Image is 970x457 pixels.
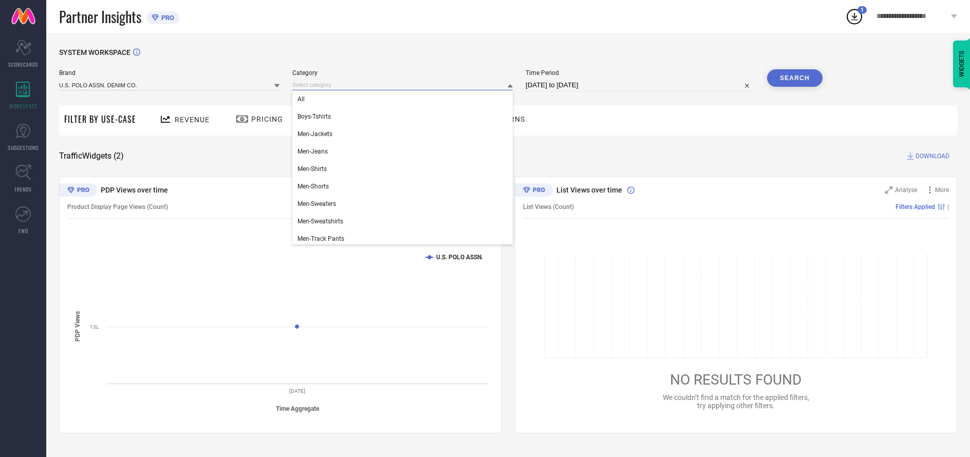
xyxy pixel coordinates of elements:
span: List Views over time [556,186,622,194]
span: | [947,203,949,211]
div: Men-Shirts [292,160,513,178]
span: SYSTEM WORKSPACE [59,48,130,56]
span: DOWNLOAD [916,151,949,161]
span: More [935,186,949,194]
div: Premium [59,183,97,199]
div: Men-Sweatshirts [292,213,513,230]
text: 13L [90,324,99,330]
span: We couldn’t find a match for the applied filters, try applying other filters. [663,393,809,410]
span: SCORECARDS [8,61,39,68]
span: Men-Shirts [297,165,327,173]
span: FWD [18,227,28,235]
span: List Views (Count) [523,203,574,211]
input: Select time period [526,79,754,91]
tspan: PDP Views [74,312,81,342]
span: Men-Track Pants [297,235,344,242]
span: Revenue [175,116,210,124]
span: Boys-Tshirts [297,113,331,120]
span: Pricing [251,115,283,123]
tspan: Time Aggregate [276,405,320,412]
span: PRO [159,14,174,22]
div: Open download list [845,7,864,26]
span: Partner Insights [59,6,141,27]
div: Premium [515,183,553,199]
span: Traffic Widgets ( 2 ) [59,151,124,161]
span: NO RESULTS FOUND [670,371,801,388]
span: Analyse [895,186,917,194]
span: Category [292,69,513,77]
span: WORKSPACE [9,102,38,110]
span: Brand [59,69,279,77]
span: Men-Sweaters [297,200,336,207]
div: Men-Track Pants [292,230,513,247]
span: Filter By Use-Case [64,113,136,125]
span: Men-Shorts [297,183,329,190]
svg: Zoom [885,186,892,194]
div: All [292,90,513,108]
span: 1 [861,7,864,13]
text: [DATE] [289,388,305,394]
span: Men-Sweatshirts [297,218,343,225]
span: All [297,96,305,103]
span: Product Display Page Views (Count) [67,203,168,211]
span: PDP Views over time [101,186,168,194]
div: Men-Shorts [292,178,513,195]
div: Men-Jackets [292,125,513,143]
span: Men-Jeans [297,148,328,155]
div: Men-Jeans [292,143,513,160]
button: Search [767,69,823,87]
span: TRENDS [14,185,32,193]
span: Men-Jackets [297,130,332,138]
span: Filters Applied [896,203,935,211]
span: Time Period [526,69,754,77]
input: Select category [292,80,513,90]
text: U.S. POLO ASSN. [436,254,483,261]
div: Boys-Tshirts [292,108,513,125]
span: SUGGESTIONS [8,144,39,151]
div: Men-Sweaters [292,195,513,213]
